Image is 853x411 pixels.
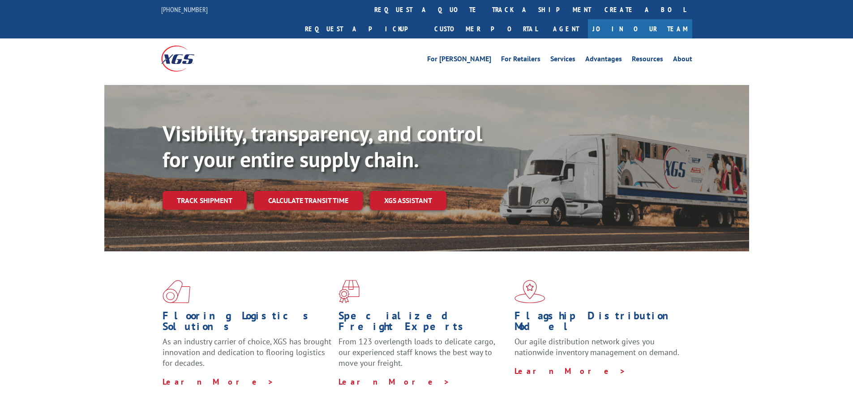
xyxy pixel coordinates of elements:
h1: Flooring Logistics Solutions [163,310,332,336]
a: Request a pickup [298,19,428,38]
a: Advantages [585,55,622,65]
a: Learn More > [339,377,450,387]
a: XGS ASSISTANT [370,191,446,210]
p: From 123 overlength loads to delicate cargo, our experienced staff knows the best way to move you... [339,336,508,376]
b: Visibility, transparency, and control for your entire supply chain. [163,119,482,173]
a: Learn More > [514,366,626,376]
a: For [PERSON_NAME] [427,55,491,65]
h1: Flagship Distribution Model [514,310,684,336]
a: Resources [632,55,663,65]
a: For Retailers [501,55,540,65]
h1: Specialized Freight Experts [339,310,508,336]
img: xgs-icon-flagship-distribution-model-red [514,280,545,303]
a: [PHONE_NUMBER] [161,5,208,14]
img: xgs-icon-total-supply-chain-intelligence-red [163,280,190,303]
a: Calculate transit time [254,191,363,210]
span: Our agile distribution network gives you nationwide inventory management on demand. [514,336,679,357]
a: Learn More > [163,377,274,387]
a: Customer Portal [428,19,544,38]
a: Track shipment [163,191,247,210]
a: About [673,55,692,65]
img: xgs-icon-focused-on-flooring-red [339,280,360,303]
a: Agent [544,19,588,38]
a: Join Our Team [588,19,692,38]
span: As an industry carrier of choice, XGS has brought innovation and dedication to flooring logistics... [163,336,331,368]
a: Services [550,55,575,65]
